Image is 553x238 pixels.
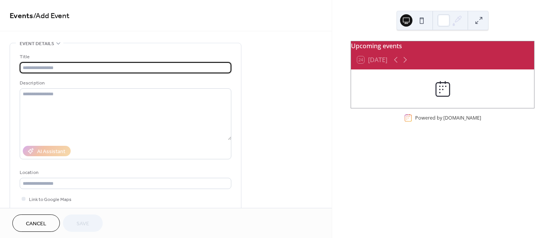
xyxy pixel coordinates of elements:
[20,169,230,177] div: Location
[26,220,46,228] span: Cancel
[20,79,230,87] div: Description
[415,115,481,121] div: Powered by
[10,8,33,24] a: Events
[20,40,54,48] span: Event details
[29,196,71,204] span: Link to Google Maps
[443,115,481,121] a: [DOMAIN_NAME]
[351,41,534,51] div: Upcoming events
[12,214,60,232] button: Cancel
[33,8,70,24] span: / Add Event
[20,53,230,61] div: Title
